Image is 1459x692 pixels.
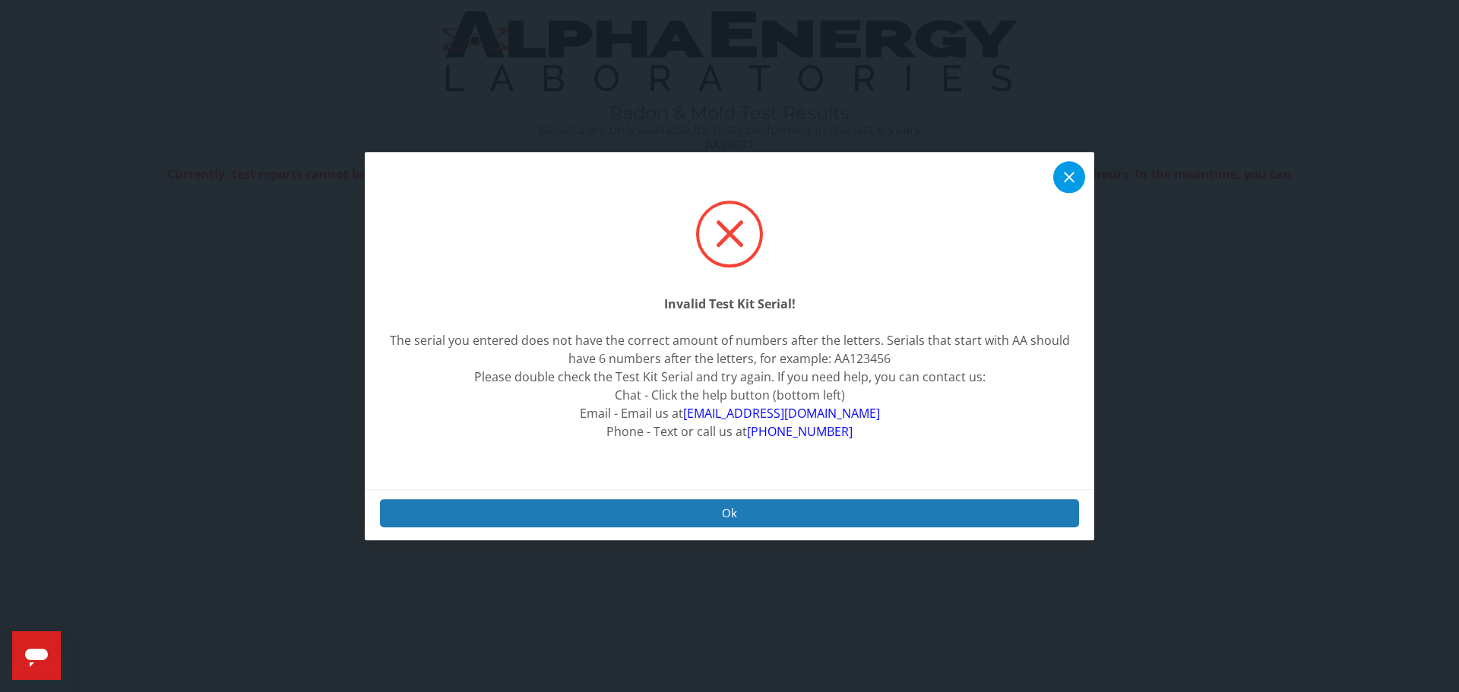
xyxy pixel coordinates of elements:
[389,368,1070,386] div: Please double check the Test Kit Serial and try again. If you need help, you can contact us:
[747,423,853,440] a: [PHONE_NUMBER]
[683,405,880,422] a: [EMAIL_ADDRESS][DOMAIN_NAME]
[580,387,880,440] span: Chat - Click the help button (bottom left) Email - Email us at Phone - Text or call us at
[664,295,796,312] strong: Invalid Test Kit Serial!
[12,631,61,680] iframe: Button to launch messaging window
[389,331,1070,368] div: The serial you entered does not have the correct amount of numbers after the letters. Serials tha...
